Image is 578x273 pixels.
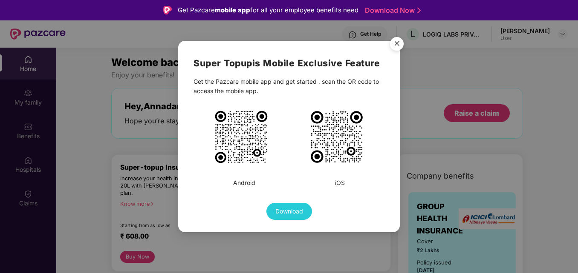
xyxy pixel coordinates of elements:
[309,109,364,165] img: PiA8c3ZnIHdpZHRoPSIxMDIzIiBoZWlnaHQ9IjEwMjMiIHZpZXdCb3g9Ii0xIC0xIDMxIDMxIiB4bWxucz0iaHR0cDovL3d3d...
[417,6,421,15] img: Stroke
[335,178,345,188] div: iOS
[178,5,358,15] div: Get Pazcare for all your employee benefits need
[214,109,269,165] img: PiA8c3ZnIHdpZHRoPSIxMDE1IiBoZWlnaHQ9IjEwMTUiIHZpZXdCb3g9Ii0xIC0xIDM1IDM1IiB4bWxucz0iaHR0cDovL3d3d...
[163,6,172,14] img: Logo
[365,6,418,15] a: Download Now
[266,203,312,220] button: Download
[385,33,409,57] img: svg+xml;base64,PHN2ZyB4bWxucz0iaHR0cDovL3d3dy53My5vcmcvMjAwMC9zdmciIHdpZHRoPSI1NiIgaGVpZ2h0PSI1Ni...
[385,33,408,56] button: Close
[194,56,384,70] h2: Super Topup is Mobile Exclusive Feature
[215,6,250,14] strong: mobile app
[275,207,303,216] span: Download
[194,77,384,96] div: Get the Pazcare mobile app and get started , scan the QR code to access the mobile app.
[233,178,255,188] div: Android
